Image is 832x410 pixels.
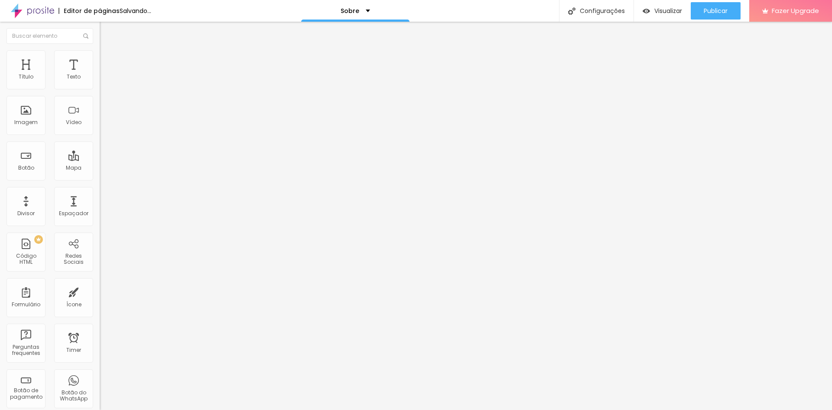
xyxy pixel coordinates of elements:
[691,2,741,20] button: Publicar
[654,7,682,14] span: Visualizar
[9,387,43,400] div: Botão de pagamento
[58,8,120,14] div: Editor de páginas
[772,7,819,14] span: Fazer Upgrade
[56,390,91,402] div: Botão do WhatsApp
[14,119,38,125] div: Imagem
[66,347,81,353] div: Timer
[18,165,34,171] div: Botão
[83,33,88,39] img: Icone
[12,302,40,308] div: Formulário
[66,302,81,308] div: Ícone
[634,2,691,20] button: Visualizar
[56,253,91,266] div: Redes Sociais
[17,210,35,216] div: Divisor
[9,344,43,357] div: Perguntas frequentes
[100,22,832,410] iframe: Editor
[19,74,33,80] div: Título
[568,7,575,15] img: Icone
[67,74,81,80] div: Texto
[643,7,650,15] img: view-1.svg
[120,8,151,14] div: Salvando...
[66,165,81,171] div: Mapa
[9,253,43,266] div: Código HTML
[704,7,728,14] span: Publicar
[59,210,88,216] div: Espaçador
[66,119,81,125] div: Vídeo
[6,28,93,44] input: Buscar elemento
[341,8,359,14] p: Sobre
